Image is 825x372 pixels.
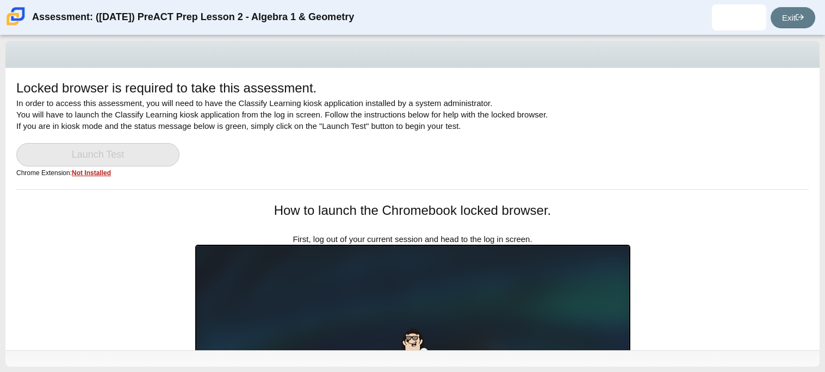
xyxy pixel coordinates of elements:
h1: Locked browser is required to take this assessment. [16,79,317,97]
img: charline.cooper.QW7fcV [730,9,748,26]
a: Carmen School of Science & Technology [4,20,27,29]
small: Chrome Extension: [16,169,111,177]
h1: How to launch the Chromebook locked browser. [195,201,630,220]
a: Launch Test [16,143,179,166]
a: Exit [771,7,815,28]
u: Not Installed [72,169,111,177]
img: Carmen School of Science & Technology [4,5,27,28]
div: Assessment: ([DATE]) PreACT Prep Lesson 2 - Algebra 1 & Geometry [32,4,354,30]
div: In order to access this assessment, you will need to have the Classify Learning kiosk application... [16,79,809,189]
